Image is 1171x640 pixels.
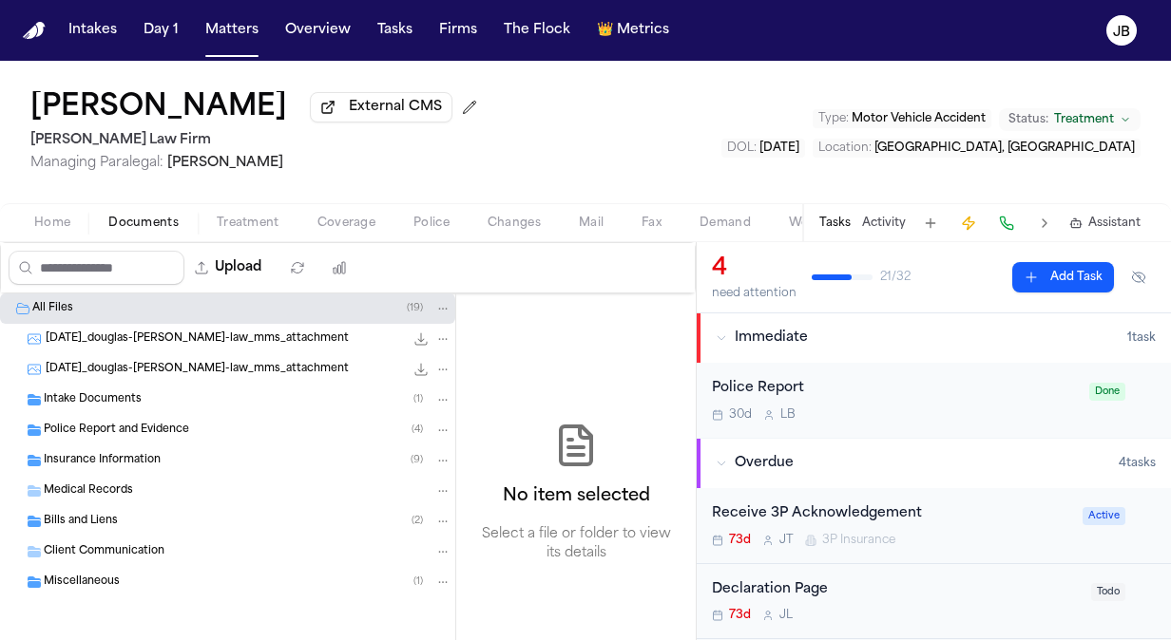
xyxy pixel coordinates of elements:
[700,216,751,231] span: Demand
[880,270,911,285] span: 21 / 32
[61,13,125,47] button: Intakes
[44,483,133,499] span: Medical Records
[488,216,541,231] span: Changes
[30,129,485,152] h2: [PERSON_NAME] Law Firm
[993,210,1020,236] button: Make a Call
[712,378,1078,400] div: Police Report
[874,142,1135,154] span: [GEOGRAPHIC_DATA], [GEOGRAPHIC_DATA]
[813,109,991,128] button: Edit Type: Motor Vehicle Accident
[999,108,1141,131] button: Change status from Treatment
[44,453,161,469] span: Insurance Information
[34,216,70,231] span: Home
[411,455,423,465] span: ( 9 )
[822,533,895,548] span: 3P Insurance
[1054,112,1114,127] span: Treatment
[23,22,46,40] a: Home
[310,92,452,122] button: External CMS
[1088,216,1141,231] span: Assistant
[818,142,872,154] span: Location :
[1012,262,1114,292] button: Add Task
[412,516,423,526] span: ( 2 )
[813,139,1141,158] button: Edit Location: Austin, TX
[917,210,944,236] button: Add Task
[697,488,1171,564] div: Open task: Receive 3P Acknowledgement
[23,22,46,40] img: Finch Logo
[729,407,752,423] span: 30d
[862,216,906,231] button: Activity
[407,303,423,313] span: ( 19 )
[955,210,982,236] button: Create Immediate Task
[44,392,142,408] span: Intake Documents
[1119,456,1156,471] span: 4 task s
[349,98,442,117] span: External CMS
[697,313,1171,363] button: Immediate1task
[579,216,604,231] span: Mail
[819,216,851,231] button: Tasks
[697,564,1171,640] div: Open task: Declaration Page
[759,142,799,154] span: [DATE]
[167,156,283,170] span: [PERSON_NAME]
[46,362,349,378] span: [DATE]_douglas-[PERSON_NAME]-law_mms_attachment
[712,254,797,284] div: 4
[727,142,757,154] span: DOL :
[32,301,73,317] span: All Files
[735,454,794,473] span: Overdue
[642,216,662,231] span: Fax
[184,251,273,285] button: Upload
[712,503,1071,525] div: Receive 3P Acknowledgement
[721,139,805,158] button: Edit DOL: 2025-06-03
[1069,216,1141,231] button: Assistant
[44,544,164,560] span: Client Communication
[712,579,1080,601] div: Declaration Page
[1122,262,1156,292] button: Hide completed tasks (⌘⇧H)
[30,91,287,125] h1: [PERSON_NAME]
[9,251,184,285] input: Search files
[44,423,189,439] span: Police Report and Evidence
[1089,383,1125,401] span: Done
[735,329,808,348] span: Immediate
[852,113,986,124] span: Motor Vehicle Accident
[136,13,186,47] button: Day 1
[198,13,266,47] button: Matters
[278,13,358,47] button: Overview
[44,574,120,591] span: Miscellaneous
[413,216,450,231] span: Police
[413,576,423,587] span: ( 1 )
[412,360,431,379] button: Download 2025-08-29_douglas-webb-hecht-law_mms_attachment
[496,13,578,47] button: The Flock
[697,439,1171,488] button: Overdue4tasks
[1083,507,1125,525] span: Active
[479,525,673,563] p: Select a file or folder to view its details
[370,13,420,47] button: Tasks
[1127,330,1156,346] span: 1 task
[1091,583,1125,601] span: Todo
[413,394,423,405] span: ( 1 )
[697,363,1171,438] div: Open task: Police Report
[780,407,796,423] span: L B
[30,91,287,125] button: Edit matter name
[818,113,849,124] span: Type :
[1008,112,1048,127] span: Status:
[412,424,423,435] span: ( 4 )
[712,286,797,301] div: need attention
[217,216,279,231] span: Treatment
[729,608,751,623] span: 73d
[789,216,862,231] span: Workspaces
[779,533,794,548] span: J T
[729,533,751,548] span: 73d
[108,216,179,231] span: Documents
[44,514,118,530] span: Bills and Liens
[589,13,677,47] button: crownMetrics
[432,13,485,47] button: Firms
[46,331,349,348] span: [DATE]_douglas-[PERSON_NAME]-law_mms_attachment
[30,156,163,170] span: Managing Paralegal:
[412,329,431,348] button: Download 2025-08-29_douglas-webb-hecht-law_mms_attachment
[317,216,375,231] span: Coverage
[503,483,650,510] h2: No item selected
